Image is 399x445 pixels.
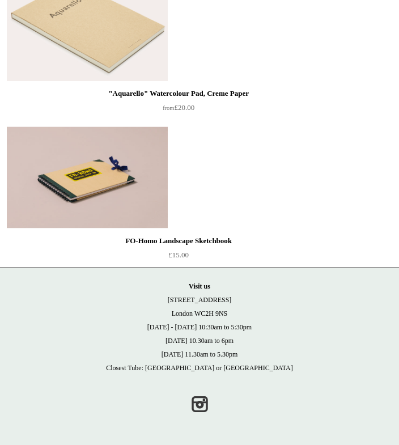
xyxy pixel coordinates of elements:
strong: Visit us [189,282,210,290]
a: Instagram [187,392,212,417]
p: [STREET_ADDRESS] London WC2H 9NS [DATE] - [DATE] 10:30am to 5:30pm [DATE] 10.30am to 6pm [DATE] 1... [11,279,388,375]
span: from [163,105,174,111]
div: FO-Homo Landscape Sketchbook [32,234,325,248]
span: £20.00 [163,103,194,112]
img: FO-Homo Landscape Sketchbook [7,126,168,228]
div: "Aquarello" Watercolour Pad, Creme Paper [32,87,325,100]
a: "Aquarello" Watercolour Pad, Creme Paper from£20.00 [29,81,328,115]
a: FO-Homo Landscape Sketchbook FO-Homo Landscape Sketchbook [29,126,190,228]
span: £15.00 [168,251,189,259]
a: FO-Homo Landscape Sketchbook £15.00 [29,228,328,262]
